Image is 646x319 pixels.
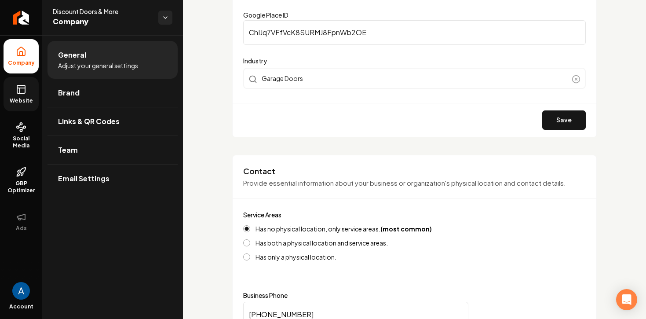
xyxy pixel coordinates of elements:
[53,7,151,16] span: Discount Doors & More
[58,88,80,98] span: Brand
[58,50,86,60] span: General
[12,225,30,232] span: Ads
[255,240,388,246] label: Has both a physical location and service areas.
[4,59,38,66] span: Company
[12,282,30,300] button: Open user button
[4,180,39,194] span: GBP Optimizer
[9,303,33,310] span: Account
[58,116,120,127] span: Links & QR Codes
[243,11,288,19] label: Google Place ID
[255,254,336,260] label: Has only a physical location.
[4,160,39,201] a: GBP Optimizer
[58,173,109,184] span: Email Settings
[47,79,178,107] a: Brand
[243,292,586,298] label: Business Phone
[616,289,637,310] div: Open Intercom Messenger
[47,107,178,136] a: Links & QR Codes
[243,178,586,188] p: Provide essential information about your business or organization's physical location and contact...
[243,211,281,219] label: Service Areas
[243,55,586,66] label: Industry
[4,77,39,111] a: Website
[13,11,29,25] img: Rebolt Logo
[53,16,151,28] span: Company
[255,226,432,232] label: Has no physical location, only service areas.
[58,145,78,155] span: Team
[47,165,178,193] a: Email Settings
[58,61,140,70] span: Adjust your general settings.
[243,166,586,176] h3: Contact
[6,97,36,104] span: Website
[542,110,586,130] button: Save
[12,282,30,300] img: Andrew Magana
[4,135,39,149] span: Social Media
[4,205,39,239] button: Ads
[243,20,586,45] input: Google Place ID
[4,115,39,156] a: Social Media
[47,136,178,164] a: Team
[380,225,432,233] strong: (most common)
